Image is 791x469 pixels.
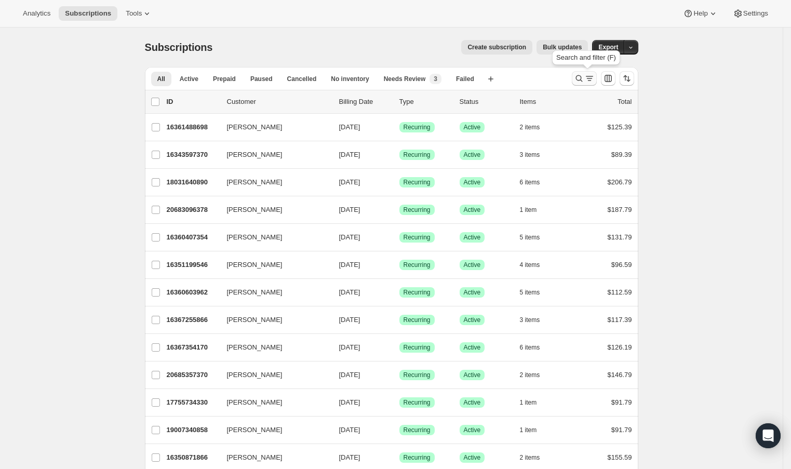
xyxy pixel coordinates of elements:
[167,150,219,160] p: 16343597370
[608,343,632,351] span: $126.19
[17,6,57,21] button: Analytics
[227,425,283,435] span: [PERSON_NAME]
[167,285,632,300] div: 16360603962[PERSON_NAME][DATE]SuccessRecurringSuccessActive5 items$112.59
[608,123,632,131] span: $125.39
[221,257,325,273] button: [PERSON_NAME]
[227,97,331,107] p: Customer
[456,75,474,83] span: Failed
[464,151,481,159] span: Active
[167,395,632,410] div: 17755734330[PERSON_NAME][DATE]SuccessRecurringSuccessActive1 item$91.79
[119,6,158,21] button: Tools
[227,232,283,243] span: [PERSON_NAME]
[404,453,431,462] span: Recurring
[608,233,632,241] span: $131.79
[482,72,499,86] button: Create new view
[520,120,552,135] button: 2 items
[404,178,431,186] span: Recurring
[65,9,111,18] span: Subscriptions
[520,423,548,437] button: 1 item
[167,370,219,380] p: 20685357370
[227,177,283,187] span: [PERSON_NAME]
[467,43,526,51] span: Create subscription
[167,260,219,270] p: 16351199546
[145,42,213,53] span: Subscriptions
[520,368,552,382] button: 2 items
[167,148,632,162] div: 16343597370[PERSON_NAME][DATE]SuccessRecurringSuccessActive3 items$89.39
[520,151,540,159] span: 3 items
[157,75,165,83] span: All
[404,261,431,269] span: Recurring
[464,206,481,214] span: Active
[461,40,532,55] button: Create subscription
[167,205,219,215] p: 20683096378
[227,315,283,325] span: [PERSON_NAME]
[221,284,325,301] button: [PERSON_NAME]
[339,398,360,406] span: [DATE]
[520,97,572,107] div: Items
[167,315,219,325] p: 16367255866
[520,398,537,407] span: 1 item
[404,398,431,407] span: Recurring
[339,343,360,351] span: [DATE]
[59,6,117,21] button: Subscriptions
[227,150,283,160] span: [PERSON_NAME]
[227,122,283,132] span: [PERSON_NAME]
[543,43,582,51] span: Bulk updates
[464,288,481,297] span: Active
[434,75,437,83] span: 3
[221,146,325,163] button: [PERSON_NAME]
[339,206,360,213] span: [DATE]
[611,261,632,269] span: $96.59
[167,175,632,190] div: 18031640890[PERSON_NAME][DATE]SuccessRecurringSuccessActive6 items$206.79
[464,453,481,462] span: Active
[520,230,552,245] button: 5 items
[167,120,632,135] div: 16361488698[PERSON_NAME][DATE]SuccessRecurringSuccessActive2 items$125.39
[250,75,273,83] span: Paused
[331,75,369,83] span: No inventory
[213,75,236,83] span: Prepaid
[404,426,431,434] span: Recurring
[167,287,219,298] p: 16360603962
[227,452,283,463] span: [PERSON_NAME]
[339,426,360,434] span: [DATE]
[404,151,431,159] span: Recurring
[460,97,512,107] p: Status
[677,6,724,21] button: Help
[520,148,552,162] button: 3 items
[608,316,632,324] span: $117.39
[693,9,707,18] span: Help
[404,233,431,242] span: Recurring
[608,453,632,461] span: $155.59
[287,75,317,83] span: Cancelled
[464,233,481,242] span: Active
[611,426,632,434] span: $91.79
[464,316,481,324] span: Active
[618,97,632,107] p: Total
[167,425,219,435] p: 19007340858
[221,312,325,328] button: [PERSON_NAME]
[520,178,540,186] span: 6 items
[464,261,481,269] span: Active
[520,313,552,327] button: 3 items
[227,260,283,270] span: [PERSON_NAME]
[167,230,632,245] div: 16360407354[PERSON_NAME][DATE]SuccessRecurringSuccessActive5 items$131.79
[608,288,632,296] span: $112.59
[520,261,540,269] span: 4 items
[404,206,431,214] span: Recurring
[339,316,360,324] span: [DATE]
[464,398,481,407] span: Active
[404,343,431,352] span: Recurring
[611,151,632,158] span: $89.39
[167,340,632,355] div: 16367354170[PERSON_NAME][DATE]SuccessRecurringSuccessActive6 items$126.19
[404,316,431,324] span: Recurring
[384,75,426,83] span: Needs Review
[339,178,360,186] span: [DATE]
[520,203,548,217] button: 1 item
[404,371,431,379] span: Recurring
[520,450,552,465] button: 2 items
[180,75,198,83] span: Active
[167,122,219,132] p: 16361488698
[404,288,431,297] span: Recurring
[601,71,615,86] button: Customize table column order and visibility
[520,343,540,352] span: 6 items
